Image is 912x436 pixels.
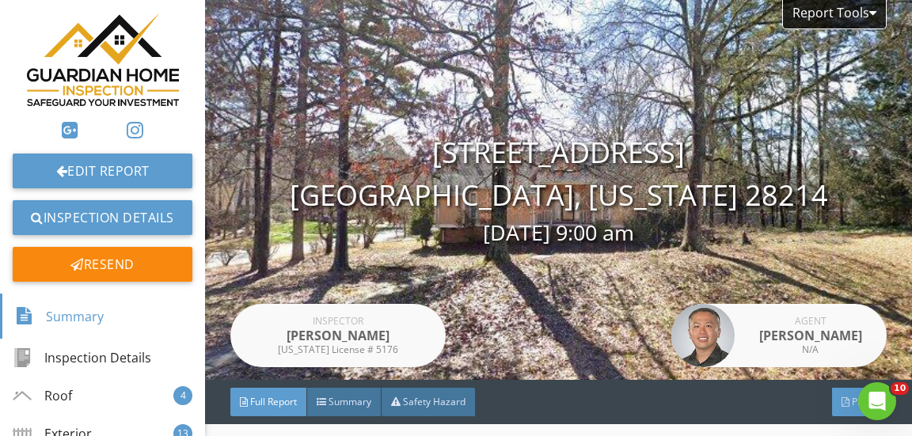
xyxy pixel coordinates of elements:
[27,13,179,106] img: Guardian_Home_Inspection.png
[13,247,192,282] div: Resend
[747,345,874,354] div: N/A
[329,395,371,408] span: Summary
[230,304,446,367] a: Inspector [PERSON_NAME] [US_STATE] License # 5176
[173,386,192,405] div: 4
[13,386,72,405] div: Roof
[747,326,874,345] div: [PERSON_NAME]
[13,200,192,235] a: Inspection Details
[275,317,401,326] div: Inspector
[858,382,896,420] iframe: Intercom live chat
[13,348,151,367] div: Inspection Details
[250,395,297,408] span: Full Report
[275,326,401,345] div: [PERSON_NAME]
[205,217,912,249] div: [DATE] 9:00 am
[747,317,874,326] div: Agent
[891,382,909,395] span: 10
[403,395,465,408] span: Safety Hazard
[275,345,401,354] div: [US_STATE] License # 5176
[205,131,912,249] div: [STREET_ADDRESS] [GEOGRAPHIC_DATA], [US_STATE] 28214
[671,304,735,367] img: 1517662059795.jpeg
[15,303,104,330] div: Summary
[852,395,869,408] span: PDF
[13,154,192,188] a: Edit Report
